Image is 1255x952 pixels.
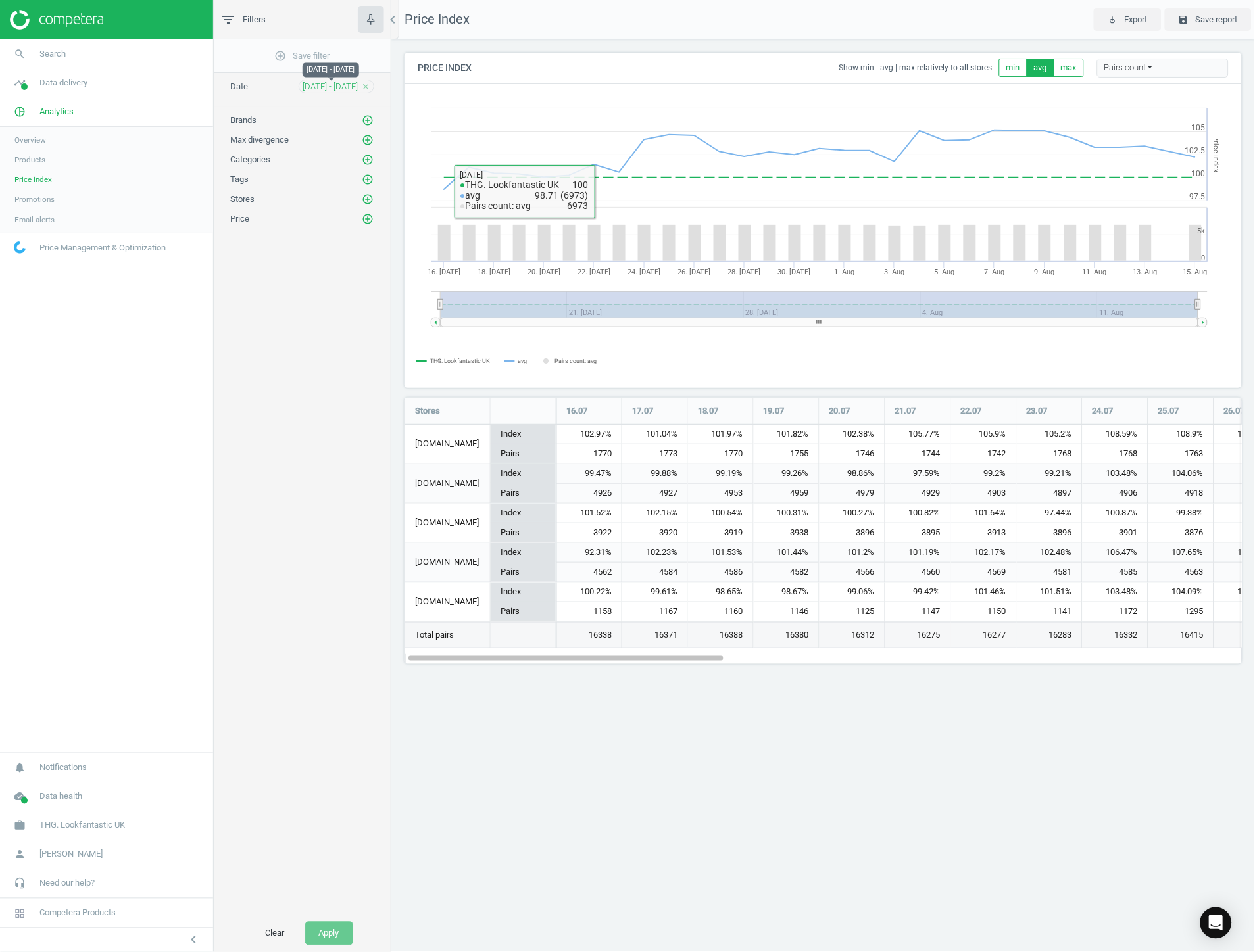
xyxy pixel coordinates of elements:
[528,268,560,276] tspan: 20. [DATE]
[1148,504,1214,523] div: 99.38%
[275,50,287,62] i: add_circle_outline
[305,922,353,945] button: Apply
[688,484,753,503] div: 4953
[185,932,201,948] i: chevron_left
[39,242,166,254] span: Price Management & Optimization
[39,849,103,861] span: [PERSON_NAME]
[1224,405,1245,417] span: 26.07
[820,484,885,503] div: 4979
[491,444,556,464] div: Pairs
[885,602,950,621] div: 1147
[754,504,819,523] div: 100.31%
[885,504,950,523] div: 100.82%
[835,268,855,276] tspan: 1. Aug
[951,583,1016,602] div: 101.46%
[554,358,597,364] tspan: Pairs count: avg
[10,10,103,30] img: ajHJNr6hYgQAAAAASUVORK5CYII=
[839,62,999,74] span: Show min | avg | max relatively to all stores
[230,115,257,125] span: Brands
[491,504,556,523] div: Index
[39,791,82,803] span: Data health
[698,629,743,641] span: 16388
[361,82,370,91] i: close
[428,268,460,276] tspan: 16. [DATE]
[688,425,753,444] div: 101.97%
[1035,268,1055,276] tspan: 9. Aug
[430,358,490,364] tspan: THG. Lookfantastic UK
[622,425,687,444] div: 101.04%
[688,504,753,523] div: 100.54%
[14,135,46,145] span: Overview
[778,268,811,276] tspan: 30. [DATE]
[1212,136,1221,172] tspan: Price Index
[622,563,687,582] div: 4584
[820,523,885,542] div: 3896
[1017,602,1082,621] div: 1141
[361,193,374,206] button: add_circle_outline
[1083,268,1107,276] tspan: 11. Aug
[39,762,87,774] span: Notifications
[39,907,116,919] span: Competera Products
[405,583,490,621] div: [DOMAIN_NAME]
[622,602,687,621] div: 1167
[820,464,885,484] div: 98.86%
[688,583,753,602] div: 98.65%
[1196,14,1238,26] span: Save report
[556,523,622,542] div: 3922
[754,543,819,563] div: 101.44%
[220,12,236,28] i: filter_list
[1097,59,1229,78] div: Pairs count
[820,583,885,602] div: 99.06%
[491,523,556,542] div: Pairs
[230,135,289,145] span: Max divergence
[622,523,687,542] div: 3920
[1083,563,1148,582] div: 4585
[230,214,249,224] span: Price
[7,755,32,780] i: notifications
[728,268,761,276] tspan: 28. [DATE]
[230,174,249,184] span: Tags
[885,425,950,444] div: 105.77%
[405,464,490,503] div: [DOMAIN_NAME]
[361,153,374,166] button: add_circle_outline
[1017,583,1082,602] div: 101.51%
[556,563,622,582] div: 4562
[556,602,622,621] div: 1158
[361,212,374,226] button: add_circle_outline
[362,193,374,205] i: add_circle_outline
[518,358,528,364] tspan: avg
[985,268,1005,276] tspan: 7. Aug
[622,444,687,464] div: 1773
[556,484,622,503] div: 4926
[1148,602,1214,621] div: 1295
[230,82,248,91] span: Date
[578,268,610,276] tspan: 22. [DATE]
[1017,444,1082,464] div: 1768
[688,563,753,582] div: 4586
[1083,523,1148,542] div: 3901
[405,504,490,542] div: [DOMAIN_NAME]
[361,133,374,147] button: add_circle_outline
[362,213,374,225] i: add_circle_outline
[1202,254,1206,262] text: 0
[1148,484,1214,503] div: 4918
[7,784,32,809] i: cloud_done
[566,629,612,641] span: 16338
[1027,629,1072,641] span: 16283
[14,174,52,185] span: Price index
[1148,444,1214,464] div: 1763
[935,268,955,276] tspan: 5. Aug
[951,444,1016,464] div: 1742
[230,155,270,164] span: Categories
[556,425,622,444] div: 102.97%
[1083,543,1148,563] div: 106.47%
[1017,464,1082,484] div: 99.21%
[698,405,719,417] span: 18.07
[14,241,26,254] img: wGWNvw8QSZomAAAAABJRU5ErkJggg==
[252,922,299,945] button: Clear
[754,444,819,464] div: 1755
[1108,14,1118,25] i: play_for_work
[951,602,1016,621] div: 1150
[1192,169,1206,178] text: 100
[622,543,687,563] div: 102.23%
